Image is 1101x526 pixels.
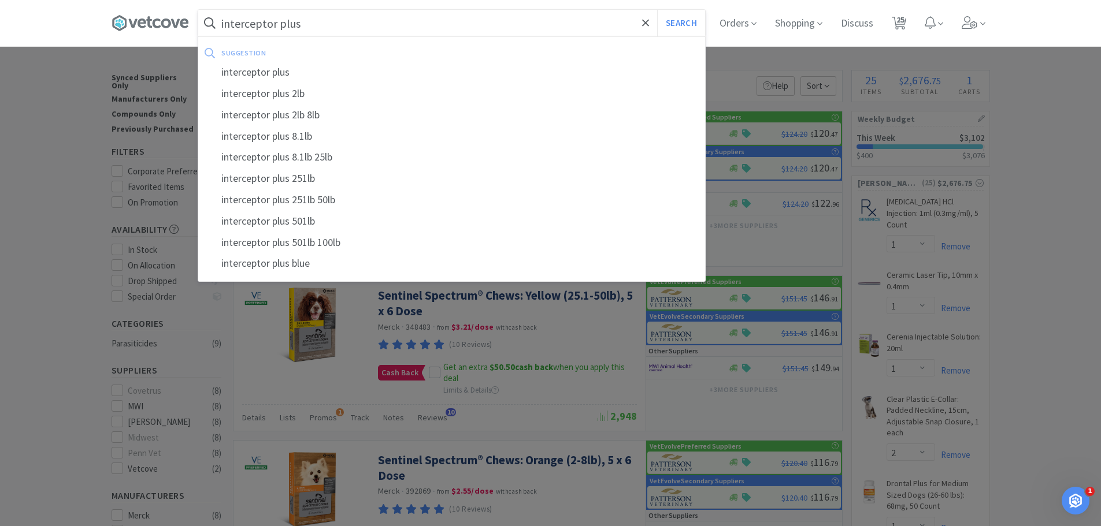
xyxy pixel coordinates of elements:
span: 1 [1085,487,1095,496]
div: interceptor plus 251lb [198,168,705,189]
input: Search by item, sku, manufacturer, ingredient, size... [198,10,705,36]
div: interceptor plus 2lb [198,83,705,105]
div: interceptor plus 8.1lb 25lb [198,147,705,168]
div: interceptor plus 501lb 100lb [198,232,705,253]
div: interceptor plus [198,62,705,83]
div: interceptor plus 8.1lb [198,126,705,147]
a: 25 [887,20,911,30]
div: interceptor plus 2lb 8lb [198,105,705,126]
div: interceptor plus 251lb 50lb [198,189,705,211]
a: Discuss [836,18,878,29]
div: interceptor plus blue [198,253,705,274]
button: Search [657,10,705,36]
div: interceptor plus 501lb [198,211,705,232]
iframe: Intercom live chat [1062,487,1089,514]
div: suggestion [221,44,482,62]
